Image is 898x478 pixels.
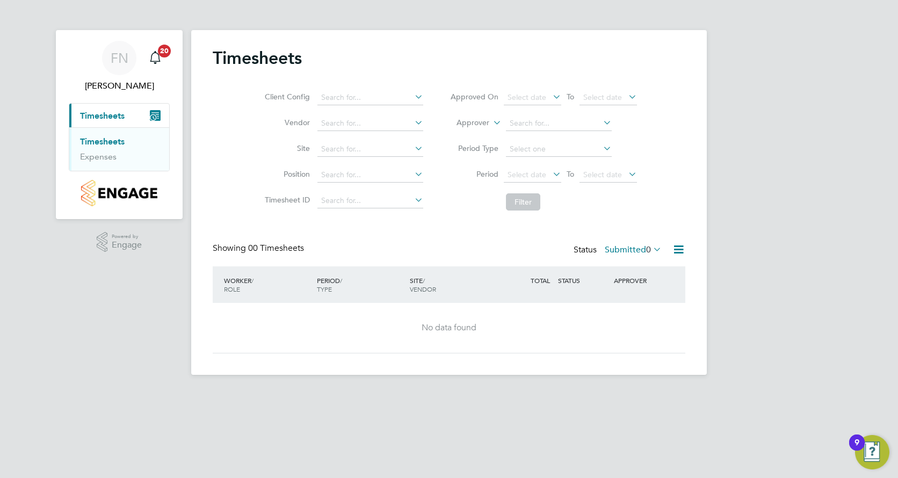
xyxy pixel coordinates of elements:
[450,92,498,102] label: Approved On
[317,168,423,183] input: Search for...
[317,116,423,131] input: Search for...
[112,241,142,250] span: Engage
[506,193,540,211] button: Filter
[251,276,254,285] span: /
[340,276,342,285] span: /
[317,285,332,293] span: TYPE
[407,271,500,299] div: SITE
[583,92,622,102] span: Select date
[262,143,310,153] label: Site
[69,127,169,171] div: Timesheets
[80,111,125,121] span: Timesheets
[56,30,183,219] nav: Main navigation
[69,79,170,92] span: Frazer Newsome
[317,193,423,208] input: Search for...
[221,271,314,299] div: WORKER
[508,92,546,102] span: Select date
[69,180,170,206] a: Go to home page
[97,232,142,252] a: Powered byEngage
[80,136,125,147] a: Timesheets
[410,285,436,293] span: VENDOR
[262,92,310,102] label: Client Config
[506,142,612,157] input: Select one
[605,244,662,255] label: Submitted
[112,232,142,241] span: Powered by
[855,435,889,469] button: Open Resource Center, 9 new notifications
[555,271,611,290] div: STATUS
[144,41,166,75] a: 20
[423,276,425,285] span: /
[574,243,664,258] div: Status
[563,90,577,104] span: To
[450,143,498,153] label: Period Type
[646,244,651,255] span: 0
[317,142,423,157] input: Search for...
[262,169,310,179] label: Position
[80,151,117,162] a: Expenses
[69,41,170,92] a: FN[PERSON_NAME]
[441,118,489,128] label: Approver
[854,443,859,457] div: 9
[69,104,169,127] button: Timesheets
[450,169,498,179] label: Period
[158,45,171,57] span: 20
[583,170,622,179] span: Select date
[248,243,304,254] span: 00 Timesheets
[213,47,302,69] h2: Timesheets
[213,243,306,254] div: Showing
[262,195,310,205] label: Timesheet ID
[314,271,407,299] div: PERIOD
[317,90,423,105] input: Search for...
[81,180,157,206] img: countryside-properties-logo-retina.png
[508,170,546,179] span: Select date
[224,285,240,293] span: ROLE
[531,276,550,285] span: TOTAL
[111,51,128,65] span: FN
[563,167,577,181] span: To
[262,118,310,127] label: Vendor
[223,322,675,334] div: No data found
[506,116,612,131] input: Search for...
[611,271,667,290] div: APPROVER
